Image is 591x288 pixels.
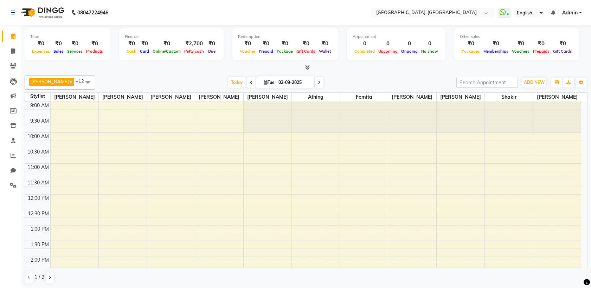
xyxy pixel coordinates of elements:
[29,241,50,248] div: 1:30 PM
[419,40,440,48] div: 0
[388,93,436,102] span: [PERSON_NAME]
[30,49,52,54] span: Expenses
[317,40,333,48] div: ₹0
[18,3,66,22] img: logo
[482,49,510,54] span: Memberships
[257,40,275,48] div: ₹0
[399,40,419,48] div: 0
[460,49,482,54] span: Packages
[353,40,377,48] div: 0
[460,40,482,48] div: ₹0
[295,49,317,54] span: Gift Cards
[456,77,518,88] input: Search Appointment
[340,93,388,102] span: Femita
[275,40,295,48] div: ₹0
[26,179,50,186] div: 11:30 AM
[84,49,105,54] span: Products
[460,34,574,40] div: Other sales
[257,49,275,54] span: Prepaid
[84,40,105,48] div: ₹0
[262,80,276,85] span: Tue
[437,93,484,102] span: [PERSON_NAME]
[510,40,531,48] div: ₹0
[295,40,317,48] div: ₹0
[29,117,50,125] div: 9:30 AM
[531,49,551,54] span: Prepaids
[147,93,195,102] span: [PERSON_NAME]
[138,49,151,54] span: Card
[25,93,50,100] div: Stylist
[206,49,217,54] span: Due
[51,93,98,102] span: [PERSON_NAME]
[485,93,533,102] span: Shakir
[531,40,551,48] div: ₹0
[206,40,218,48] div: ₹0
[99,93,147,102] span: [PERSON_NAME]
[125,49,138,54] span: Cash
[26,133,50,140] div: 10:00 AM
[353,34,440,40] div: Appointment
[26,164,50,171] div: 11:00 AM
[29,256,50,264] div: 2:00 PM
[276,77,311,88] input: 2025-09-02
[125,34,218,40] div: Finance
[26,148,50,156] div: 10:30 AM
[65,40,84,48] div: ₹0
[533,93,581,102] span: [PERSON_NAME]
[551,40,574,48] div: ₹0
[292,93,340,102] span: Athing
[69,79,72,84] a: x
[138,40,151,48] div: ₹0
[29,102,50,109] div: 9:00 AM
[125,40,138,48] div: ₹0
[510,49,531,54] span: Vouchers
[26,195,50,202] div: 12:00 PM
[238,49,257,54] span: Voucher
[399,49,419,54] span: Ongoing
[29,225,50,233] div: 1:00 PM
[377,49,399,54] span: Upcoming
[238,40,257,48] div: ₹0
[244,93,291,102] span: [PERSON_NAME]
[30,40,52,48] div: ₹0
[77,3,108,22] b: 08047224946
[419,49,440,54] span: No show
[195,93,243,102] span: [PERSON_NAME]
[353,49,377,54] span: Completed
[76,78,89,84] span: +12
[30,34,105,40] div: Total
[151,49,182,54] span: Online/Custom
[182,49,206,54] span: Petty cash
[26,210,50,217] div: 12:30 PM
[238,34,333,40] div: Redemption
[551,49,574,54] span: Gift Cards
[524,80,545,85] span: ADD NEW
[275,49,295,54] span: Package
[52,49,65,54] span: Sales
[52,40,65,48] div: ₹0
[317,49,333,54] span: Wallet
[182,40,206,48] div: ₹2,700
[31,79,69,84] span: [PERSON_NAME]
[228,77,246,88] span: Today
[522,78,546,87] button: ADD NEW
[377,40,399,48] div: 0
[151,40,182,48] div: ₹0
[482,40,510,48] div: ₹0
[65,49,84,54] span: Services
[34,274,44,281] span: 1 / 2
[562,9,578,17] span: Admin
